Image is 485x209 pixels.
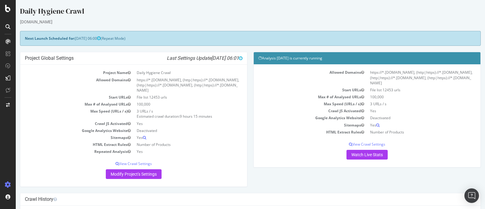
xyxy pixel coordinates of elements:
span: [DATE] 06:01 [196,55,227,61]
p: View Crawl Settings [9,161,227,166]
div: Open Intercom Messenger [464,188,479,203]
td: Yes [118,134,227,141]
div: [DOMAIN_NAME] [4,19,465,25]
td: File list 12453 urls [118,94,227,101]
td: HTML Extract Rules [9,141,118,148]
td: Start URLs [242,86,351,93]
td: Deactivated [118,127,227,134]
a: Watch Live Stats [331,150,372,160]
strong: Next Launch Scheduled for: [9,36,59,41]
td: 3 URLs / s Estimated crawl duration: [118,108,227,120]
td: Allowed Domains [9,76,118,94]
p: View Crawl Settings [242,142,460,147]
td: Sitemaps [242,122,351,129]
h4: Crawl History [9,196,460,202]
td: Yes [118,120,227,127]
td: Daily Hygiene Crawl [118,69,227,76]
span: 9 hours 15 minutes [164,114,196,119]
td: Max Speed (URLs / s) [242,100,351,107]
h4: Project Global Settings [9,55,227,61]
div: (Repeat Mode) [4,31,465,46]
td: 3 URLs / s [351,100,460,107]
td: Sitemaps [9,134,118,141]
td: Max Speed (URLs / s) [9,108,118,120]
td: Yes [118,148,227,155]
td: Start URLs [9,94,118,101]
a: Modify Project's Settings [90,169,146,179]
td: Repeated Analysis [9,148,118,155]
td: Yes [351,107,460,114]
i: Last Settings Update [151,55,227,61]
td: Allowed Domains [242,69,351,86]
td: Crawl JS Activated [9,120,118,127]
td: Number of Products [351,129,460,136]
td: 100,000 [351,93,460,100]
td: File list 12453 urls [351,86,460,93]
td: https://*.[DOMAIN_NAME], (http|https)://*.[DOMAIN_NAME], (http|https)://*.[DOMAIN_NAME], (http|ht... [118,76,227,94]
td: Google Analytics Website [9,127,118,134]
td: Max # of Analysed URLs [9,101,118,108]
td: Crawl JS Activated [242,107,351,114]
td: HTML Extract Rules [242,129,351,136]
td: Google Analytics Website [242,114,351,121]
td: Deactivated [351,114,460,121]
td: 100,000 [118,101,227,108]
td: Project Name [9,69,118,76]
td: Yes [351,122,460,129]
div: Daily Hygiene Crawl [4,6,465,19]
td: Number of Products [118,141,227,148]
td: Max # of Analysed URLs [242,93,351,100]
span: [DATE] 06:00 [59,36,85,41]
td: https://*.[DOMAIN_NAME], (http|https)://*.[DOMAIN_NAME], (http|https)://*.[DOMAIN_NAME], (http|ht... [351,69,460,86]
h4: Analysis [DATE] is currently running [242,55,460,61]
